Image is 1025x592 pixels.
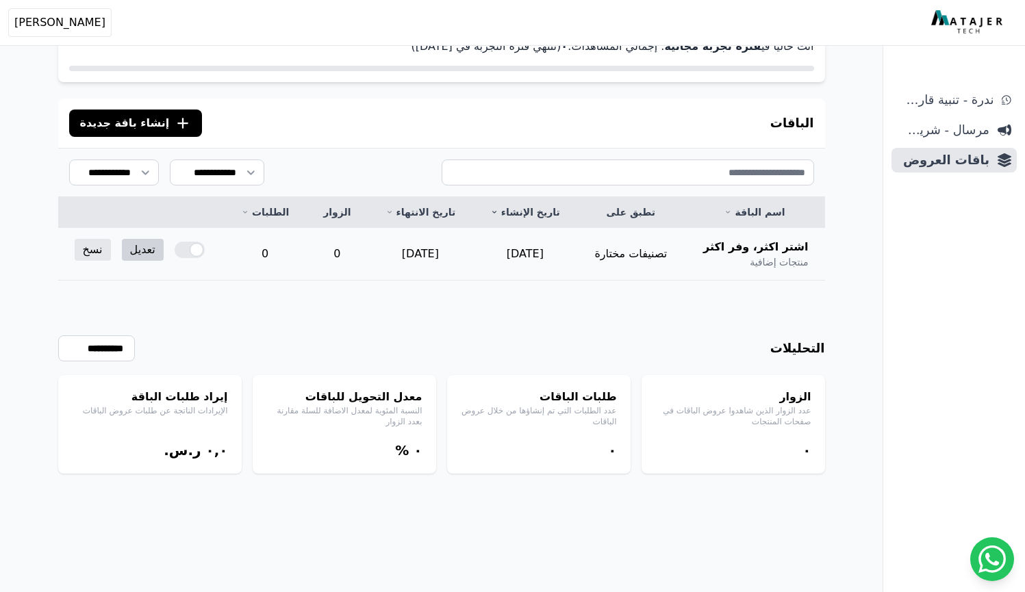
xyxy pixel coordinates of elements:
span: [PERSON_NAME] [14,14,105,31]
button: إنشاء باقة جديدة [69,110,203,137]
a: اسم الباقة [701,205,809,219]
th: تطبق على [577,197,684,228]
span: باقات العروض [897,151,989,170]
bdi: ۰ [414,442,422,459]
th: الزوار [306,197,368,228]
button: [PERSON_NAME] [8,8,112,37]
p: النسبة المئوية لمعدل الاضافة للسلة مقارنة بعدد الزوار [266,405,422,427]
h4: الزوار [655,389,811,405]
h3: الباقات [770,114,814,133]
td: 0 [306,228,368,281]
td: [DATE] [473,228,578,281]
span: إنشاء باقة جديدة [80,115,170,131]
img: MatajerTech Logo [931,10,1006,35]
div: ۰ [655,441,811,460]
td: [DATE] [368,228,472,281]
strong: ۰ [561,40,568,53]
td: تصنيفات مختارة [577,228,684,281]
p: أنت حاليا في . إجمالي المشاهدات: (تنتهي فترة التجربة في [DATE]) [69,38,814,55]
a: تعديل [122,239,164,261]
a: نسخ [75,239,111,261]
span: منتجات إضافية [750,255,808,269]
h4: إيراد طلبات الباقة [72,389,228,405]
p: عدد الزوار الذين شاهدوا عروض الباقات في صفحات المنتجات [655,405,811,427]
strong: فترة تجربة مجانية [664,40,761,53]
bdi: ۰,۰ [205,442,227,459]
h4: معدل التحويل للباقات [266,389,422,405]
td: 0 [224,228,307,281]
div: ۰ [461,441,617,460]
span: ر.س. [164,442,201,459]
a: تاريخ الانتهاء [384,205,456,219]
a: تاريخ الإنشاء [490,205,561,219]
p: عدد الطلبات التي تم إنشاؤها من خلال عروض الباقات [461,405,617,427]
h3: التحليلات [770,339,825,358]
span: اشتر اكثر، وفر اكثر [703,239,808,255]
h4: طلبات الباقات [461,389,617,405]
span: ندرة - تنبية قارب علي النفاذ [897,90,994,110]
p: الإيرادات الناتجة عن طلبات عروض الباقات [72,405,228,416]
span: مرسال - شريط دعاية [897,120,989,140]
a: الطلبات [240,205,290,219]
span: % [395,442,409,459]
